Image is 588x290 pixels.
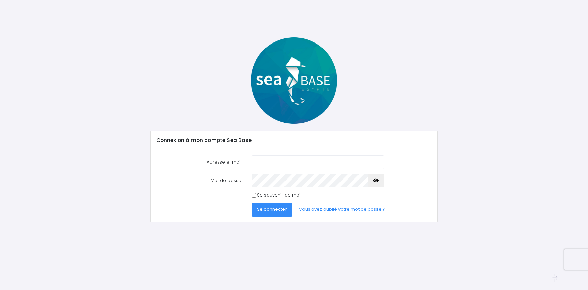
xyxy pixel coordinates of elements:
[151,131,437,150] div: Connexion à mon compte Sea Base
[252,203,292,216] button: Se connecter
[257,192,300,199] label: Se souvenir de moi
[151,174,246,187] label: Mot de passe
[294,203,391,216] a: Vous avez oublié votre mot de passe ?
[257,206,287,212] span: Se connecter
[151,155,246,169] label: Adresse e-mail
